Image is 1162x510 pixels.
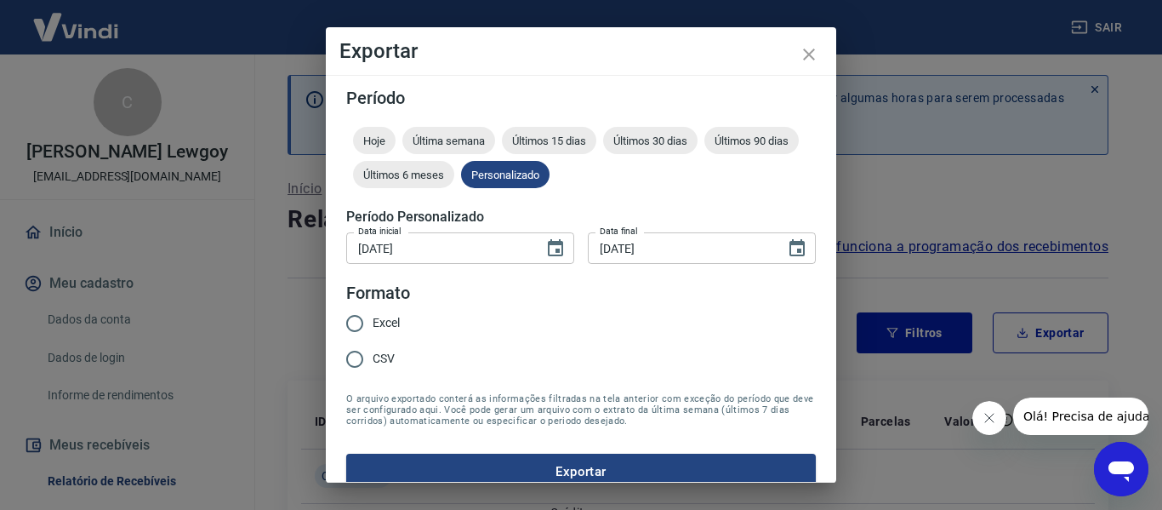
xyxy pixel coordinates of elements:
[704,135,799,147] span: Últimos 90 dias
[538,232,572,266] button: Choose date, selected date is 18 de ago de 2025
[972,401,1006,435] iframe: Fechar mensagem
[353,169,454,181] span: Últimos 6 meses
[789,34,829,75] button: close
[704,127,799,154] div: Últimos 90 dias
[1013,398,1148,435] iframe: Mensagem da empresa
[339,41,823,61] h4: Exportar
[1094,442,1148,496] iframe: Botão para abrir a janela de mensagens
[588,232,773,264] input: DD/MM/YYYY
[402,127,495,154] div: Última semana
[780,232,814,266] button: Choose date, selected date is 21 de ago de 2025
[402,135,495,147] span: Última semana
[603,127,698,154] div: Últimos 30 dias
[346,281,410,306] legend: Formato
[10,12,143,26] span: Olá! Precisa de ajuda?
[353,135,396,147] span: Hoje
[373,350,395,368] span: CSV
[353,161,454,188] div: Últimos 6 meses
[346,232,532,264] input: DD/MM/YYYY
[346,393,816,427] span: O arquivo exportado conterá as informações filtradas na tela anterior com exceção do período que ...
[346,454,816,490] button: Exportar
[502,135,596,147] span: Últimos 15 dias
[461,161,550,188] div: Personalizado
[346,89,816,106] h5: Período
[346,209,816,226] h5: Período Personalizado
[600,225,638,238] label: Data final
[353,127,396,154] div: Hoje
[603,135,698,147] span: Últimos 30 dias
[358,225,402,238] label: Data inicial
[461,169,550,181] span: Personalizado
[373,314,400,332] span: Excel
[502,127,596,154] div: Últimos 15 dias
